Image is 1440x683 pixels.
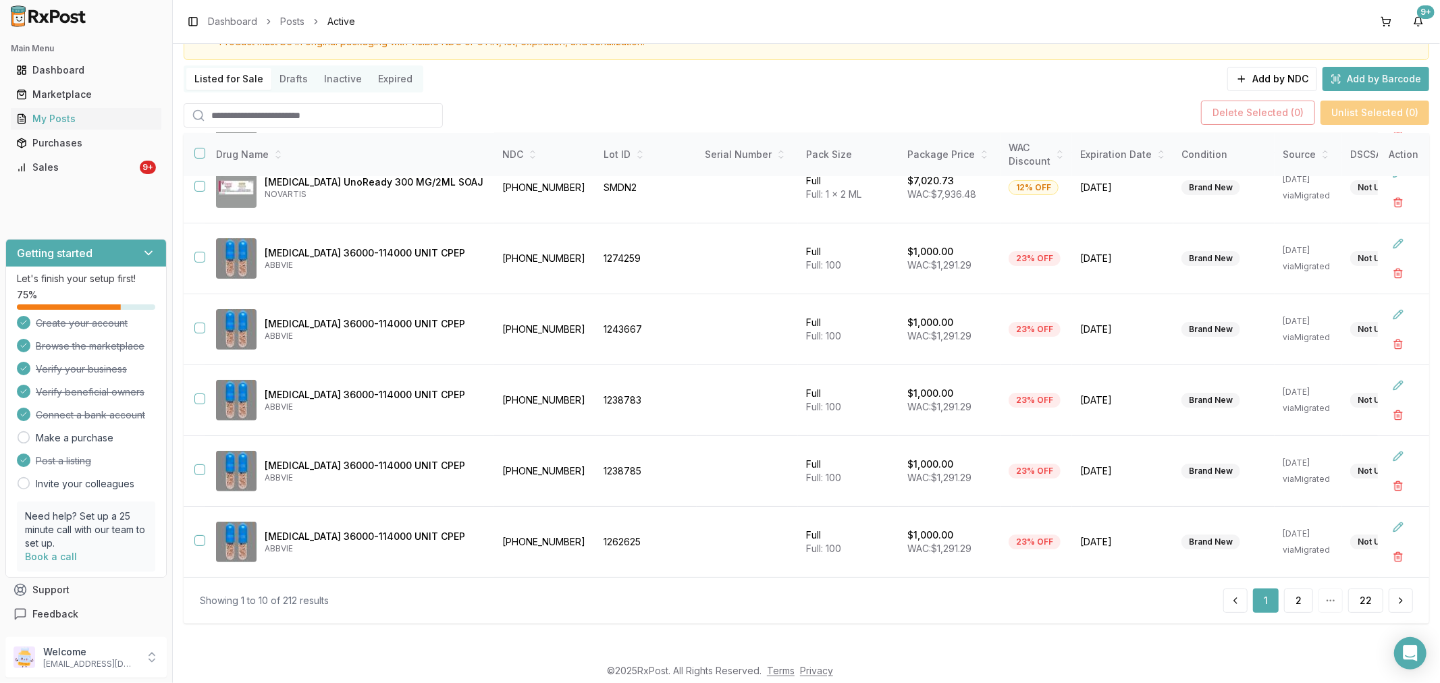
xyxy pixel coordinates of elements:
[265,388,483,402] p: [MEDICAL_DATA] 36000-114000 UNIT CPEP
[16,161,137,174] div: Sales
[494,436,595,507] td: [PHONE_NUMBER]
[1173,133,1275,177] th: Condition
[36,477,134,491] a: Invite your colleagues
[1283,474,1334,485] p: via Migrated
[907,316,953,329] p: $1,000.00
[806,259,841,271] span: Full: 100
[1386,261,1410,285] button: Delete
[16,112,156,126] div: My Posts
[16,63,156,77] div: Dashboard
[595,507,697,578] td: 1262625
[1284,589,1313,613] a: 2
[595,153,697,223] td: SMDN2
[36,454,91,468] span: Post a listing
[595,223,697,294] td: 1274259
[798,153,899,223] td: Full
[5,132,167,154] button: Purchases
[806,472,841,483] span: Full: 100
[1009,141,1064,168] div: WAC Discount
[265,175,483,189] p: [MEDICAL_DATA] UnoReady 300 MG/2ML SOAJ
[767,665,795,676] a: Terms
[1394,637,1426,670] div: Open Intercom Messenger
[907,401,971,412] span: WAC: $1,291.29
[806,543,841,554] span: Full: 100
[1283,148,1334,161] div: Source
[5,5,92,27] img: RxPost Logo
[1386,190,1410,215] button: Delete
[216,148,483,161] div: Drug Name
[265,317,483,331] p: [MEDICAL_DATA] 36000-114000 UNIT CPEP
[907,174,954,188] p: $7,020.73
[1283,528,1334,539] p: [DATE]
[907,259,971,271] span: WAC: $1,291.29
[1350,464,1421,479] div: Not Uploaded
[186,68,271,90] button: Listed for Sale
[36,408,145,422] span: Connect a bank account
[907,528,953,542] p: $1,000.00
[5,157,167,178] button: Sales9+
[216,167,257,208] img: Cosentyx UnoReady 300 MG/2ML SOAJ
[32,607,78,621] span: Feedback
[1386,332,1410,356] button: Delete
[265,246,483,260] p: [MEDICAL_DATA] 36000-114000 UNIT CPEP
[36,339,144,353] span: Browse the marketplace
[216,238,257,279] img: Creon 36000-114000 UNIT CPEP
[265,543,483,554] p: ABBVIE
[595,436,697,507] td: 1238785
[208,15,355,28] nav: breadcrumb
[11,155,161,180] a: Sales9+
[36,385,144,399] span: Verify beneficial owners
[494,153,595,223] td: [PHONE_NUMBER]
[14,647,35,668] img: User avatar
[494,223,595,294] td: [PHONE_NUMBER]
[1283,332,1334,343] p: via Migrated
[705,148,790,161] div: Serial Number
[1283,245,1334,256] p: [DATE]
[11,82,161,107] a: Marketplace
[265,530,483,543] p: [MEDICAL_DATA] 36000-114000 UNIT CPEP
[1386,474,1410,498] button: Delete
[200,594,329,607] div: Showing 1 to 10 of 212 results
[216,380,257,420] img: Creon 36000-114000 UNIT CPEP
[1283,316,1334,327] p: [DATE]
[265,472,483,483] p: ABBVIE
[36,431,113,445] a: Make a purchase
[1350,180,1421,195] div: Not Uploaded
[5,602,167,626] button: Feedback
[1417,5,1435,19] div: 9+
[280,15,304,28] a: Posts
[1181,322,1240,337] div: Brand New
[1323,67,1429,91] button: Add by Barcode
[1386,444,1410,468] button: Edit
[1386,302,1410,327] button: Edit
[327,15,355,28] span: Active
[907,330,971,341] span: WAC: $1,291.29
[216,451,257,491] img: Creon 36000-114000 UNIT CPEP
[1283,545,1334,555] p: via Migrated
[5,578,167,602] button: Support
[370,68,421,90] button: Expired
[1350,535,1421,549] div: Not Uploaded
[1386,373,1410,398] button: Edit
[798,294,899,365] td: Full
[798,133,899,177] th: Pack Size
[1283,403,1334,414] p: via Migrated
[11,131,161,155] a: Purchases
[494,294,595,365] td: [PHONE_NUMBER]
[907,245,953,258] p: $1,000.00
[1386,515,1410,539] button: Edit
[5,84,167,105] button: Marketplace
[494,507,595,578] td: [PHONE_NUMBER]
[806,401,841,412] span: Full: 100
[1181,180,1240,195] div: Brand New
[36,317,128,330] span: Create your account
[17,288,37,302] span: 75 %
[806,188,861,200] span: Full: 1 x 2 ML
[265,331,483,341] p: ABBVIE
[494,365,595,436] td: [PHONE_NUMBER]
[798,365,899,436] td: Full
[1080,323,1165,336] span: [DATE]
[140,161,156,174] div: 9+
[1227,67,1317,91] button: Add by NDC
[1181,535,1240,549] div: Brand New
